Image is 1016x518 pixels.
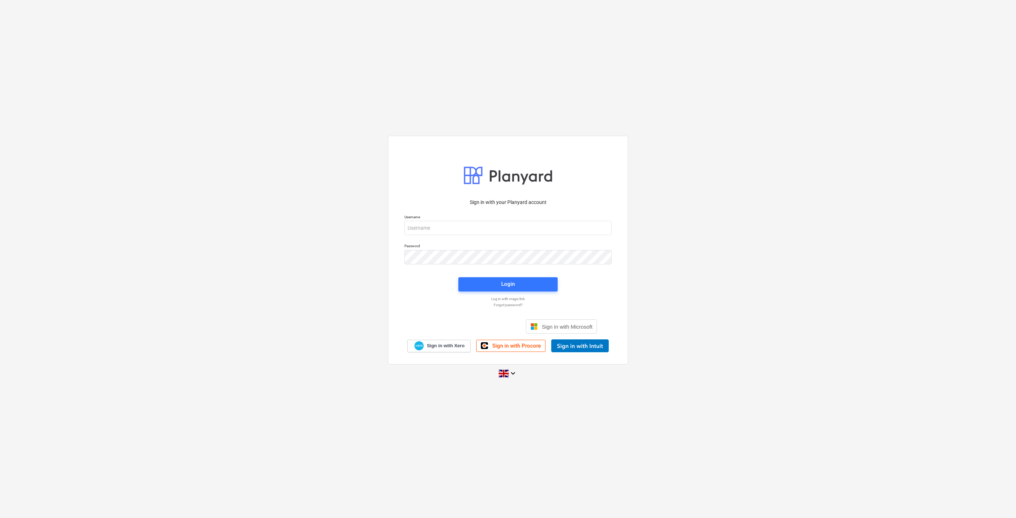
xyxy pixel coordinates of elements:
img: Xero logo [414,341,424,351]
p: Username [404,215,612,221]
button: Login [458,277,558,292]
img: Microsoft logo [531,323,538,330]
span: Sign in with Microsoft [542,324,593,330]
iframe: Prisijungimas naudojant „Google“ mygtuką [415,319,524,334]
a: Forgot password? [401,303,615,307]
p: Sign in with your Planyard account [404,199,612,206]
a: Sign in with Xero [407,340,471,352]
span: Sign in with Procore [492,343,541,349]
input: Username [404,221,612,235]
a: Sign in with Procore [476,340,546,352]
a: Log in with magic link [401,297,615,301]
div: Login [501,279,515,289]
i: keyboard_arrow_down [509,369,517,378]
p: Password [404,244,612,250]
span: Sign in with Xero [427,343,464,349]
